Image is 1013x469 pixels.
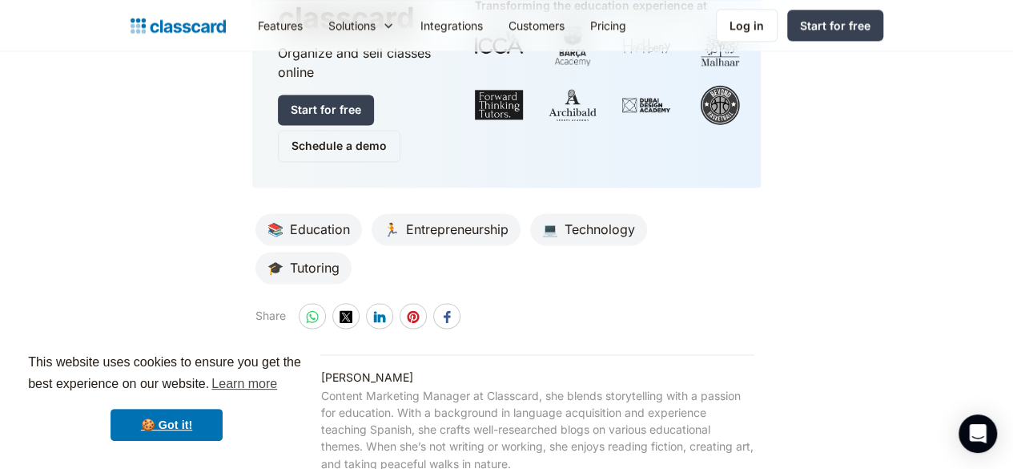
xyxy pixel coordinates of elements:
[267,220,283,239] div: 📚
[131,14,226,37] a: Logo
[278,130,400,162] a: Schedule a demo
[306,310,319,323] img: whatsapp-white sharing button
[321,368,413,387] div: [PERSON_NAME]
[384,220,400,239] div: 🏃
[496,7,577,43] a: Customers
[209,372,279,396] a: learn more about cookies
[787,10,883,41] a: Start for free
[440,310,453,323] img: facebook-white sharing button
[716,9,778,42] a: Log in
[278,43,443,82] p: Organize and sell classes online
[373,310,386,323] img: linkedin-white sharing button
[800,17,870,34] div: Start for free
[730,17,764,34] div: Log in
[408,7,496,43] a: Integrations
[13,338,320,456] div: cookieconsent
[245,7,316,43] a: Features
[111,409,223,441] a: dismiss cookie message
[577,7,639,43] a: Pricing
[340,310,352,323] img: twitter-white sharing button
[278,95,374,125] a: Start for free
[316,7,408,43] div: Solutions
[959,414,997,453] div: Open Intercom Messenger
[328,17,376,34] div: Solutions
[400,220,509,239] div: Entrepreneurship
[558,220,635,239] div: Technology
[255,309,286,323] div: Share
[283,258,340,277] div: Tutoring
[283,220,350,239] div: Education
[407,310,420,323] img: pinterest-white sharing button
[267,258,283,277] div: 🎓
[28,353,305,396] span: This website uses cookies to ensure you get the best experience on our website.
[542,220,558,239] div: 💻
